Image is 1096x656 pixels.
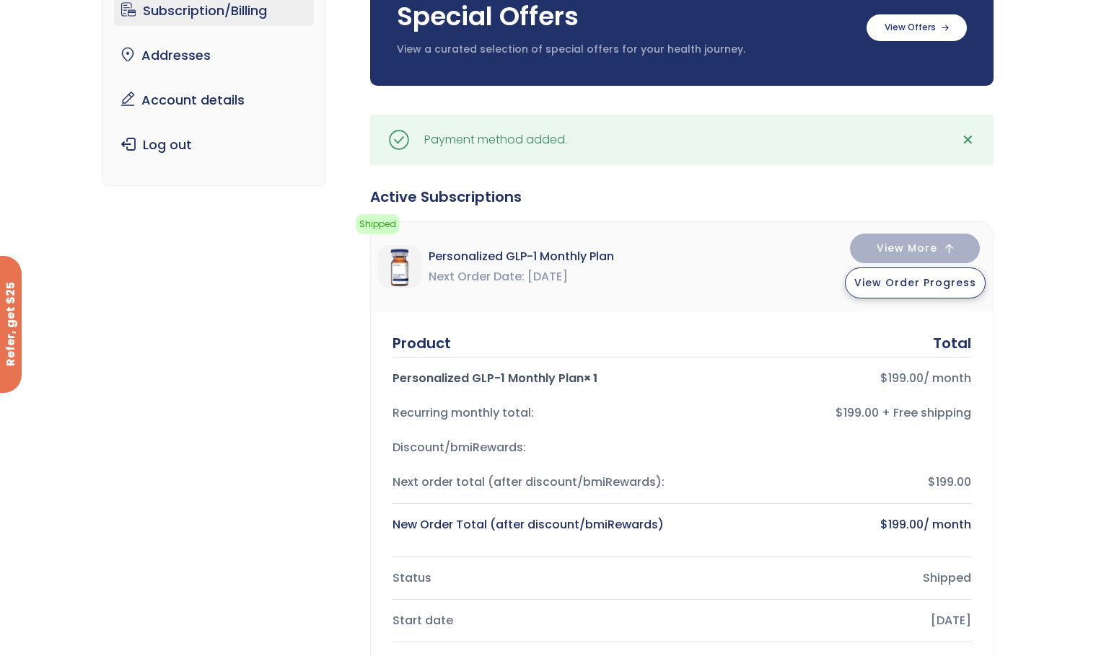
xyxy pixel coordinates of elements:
button: View Order Progress [845,267,986,298]
div: Start date [393,611,670,631]
div: $199.00 + Free shipping [693,403,971,423]
a: Account details [114,85,314,115]
a: ✕ [954,125,983,154]
span: ✕ [962,130,974,150]
div: / month [693,368,971,389]
div: Next order total (after discount/bmiRewards): [393,472,670,492]
strong: × 1 [584,370,597,386]
div: Product [393,333,451,353]
div: Personalized GLP-1 Monthly Plan [393,368,670,389]
bdi: 199.00 [880,370,924,386]
div: / month [693,515,971,535]
a: Log out [114,130,314,160]
span: $ [880,516,888,533]
div: Payment method added. [424,130,567,150]
bdi: 199.00 [880,516,924,533]
a: Addresses [114,40,314,71]
span: View Order Progress [854,275,976,290]
div: New Order Total (after discount/bmiRewards) [393,515,670,535]
span: Personalized GLP-1 Monthly Plan [429,247,614,267]
div: $199.00 [693,472,971,492]
span: Next Order Date [429,267,525,287]
button: View More [850,234,980,263]
img: Personalized GLP-1 Monthly Plan [378,245,421,288]
p: View a curated selection of special offers for your health journey. [397,43,852,57]
div: Active Subscriptions [370,187,994,207]
span: Shipped [356,214,400,234]
span: $ [880,370,888,386]
div: Total [933,333,971,353]
div: Status [393,568,670,588]
span: [DATE] [527,267,568,287]
div: Recurring monthly total: [393,403,670,423]
div: Discount/bmiRewards: [393,438,670,458]
div: Shipped [693,568,971,588]
span: View More [877,244,937,253]
div: [DATE] [693,611,971,631]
